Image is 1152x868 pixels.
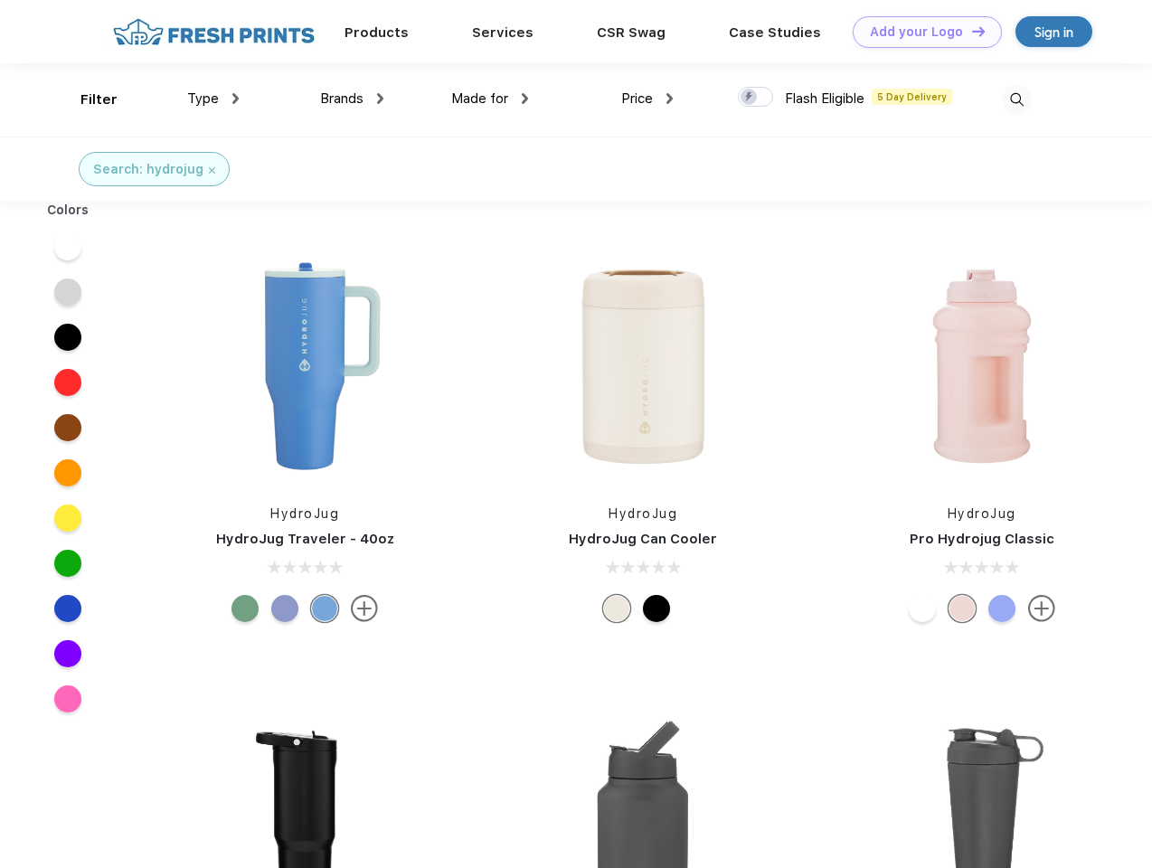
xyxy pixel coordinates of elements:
[522,93,528,104] img: dropdown.png
[184,246,425,486] img: func=resize&h=266
[451,90,508,107] span: Made for
[948,506,1016,521] a: HydroJug
[609,506,677,521] a: HydroJug
[377,93,383,104] img: dropdown.png
[910,531,1054,547] a: Pro Hydrojug Classic
[351,595,378,622] img: more.svg
[870,24,963,40] div: Add your Logo
[271,595,298,622] div: Peri
[909,595,936,622] div: White
[621,90,653,107] span: Price
[1002,85,1032,115] img: desktop_search.svg
[643,595,670,622] div: Black
[872,89,952,105] span: 5 Day Delivery
[320,90,364,107] span: Brands
[1028,595,1055,622] img: more.svg
[216,531,394,547] a: HydroJug Traveler - 40oz
[569,531,717,547] a: HydroJug Can Cooler
[1034,22,1073,42] div: Sign in
[523,246,763,486] img: func=resize&h=266
[862,246,1102,486] img: func=resize&h=266
[1015,16,1092,47] a: Sign in
[666,93,673,104] img: dropdown.png
[345,24,409,41] a: Products
[311,595,338,622] div: Riptide
[231,595,259,622] div: Sage
[93,160,203,179] div: Search: hydrojug
[988,595,1015,622] div: Hyper Blue
[108,16,320,48] img: fo%20logo%202.webp
[270,506,339,521] a: HydroJug
[209,167,215,174] img: filter_cancel.svg
[232,93,239,104] img: dropdown.png
[33,201,103,220] div: Colors
[80,90,118,110] div: Filter
[949,595,976,622] div: Pink Sand
[603,595,630,622] div: Cream
[187,90,219,107] span: Type
[972,26,985,36] img: DT
[785,90,864,107] span: Flash Eligible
